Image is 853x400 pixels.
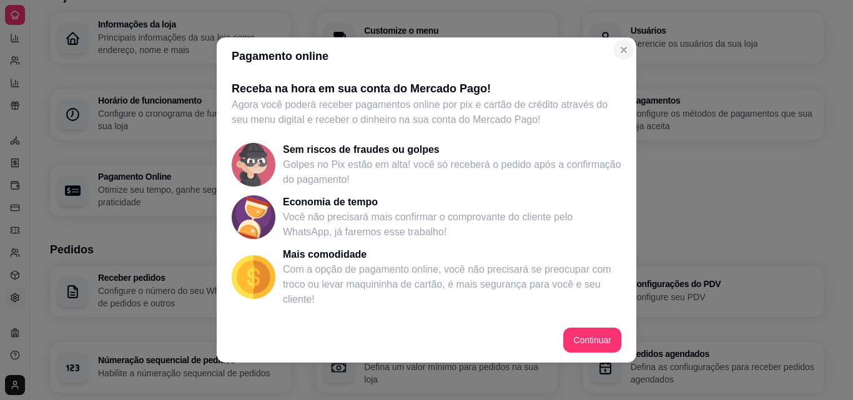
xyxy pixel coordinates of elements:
img: Sem riscos de fraudes ou golpes [232,143,275,187]
p: Receba na hora em sua conta do Mercado Pago! [232,80,621,97]
p: Economia de tempo [283,195,621,210]
p: Mais comodidade [283,247,621,262]
p: Agora você poderá receber pagamentos online por pix e cartão de crédito através do seu menu digit... [232,97,621,127]
img: Mais comodidade [232,255,275,299]
button: Close [614,40,634,60]
button: Continuar [563,328,621,353]
p: Sem riscos de fraudes ou golpes [283,142,621,157]
p: Golpes no Pix estão em alta! você só receberá o pedido após a confirmação do pagamento! [283,157,621,187]
p: Você não precisará mais confirmar o comprovante do cliente pelo WhatsApp, já faremos esse trabalho! [283,210,621,240]
p: Com a opção de pagamento online, você não precisará se preocupar com troco ou levar maquininha de... [283,262,621,307]
img: Economia de tempo [232,195,275,239]
header: Pagamento online [217,37,636,75]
